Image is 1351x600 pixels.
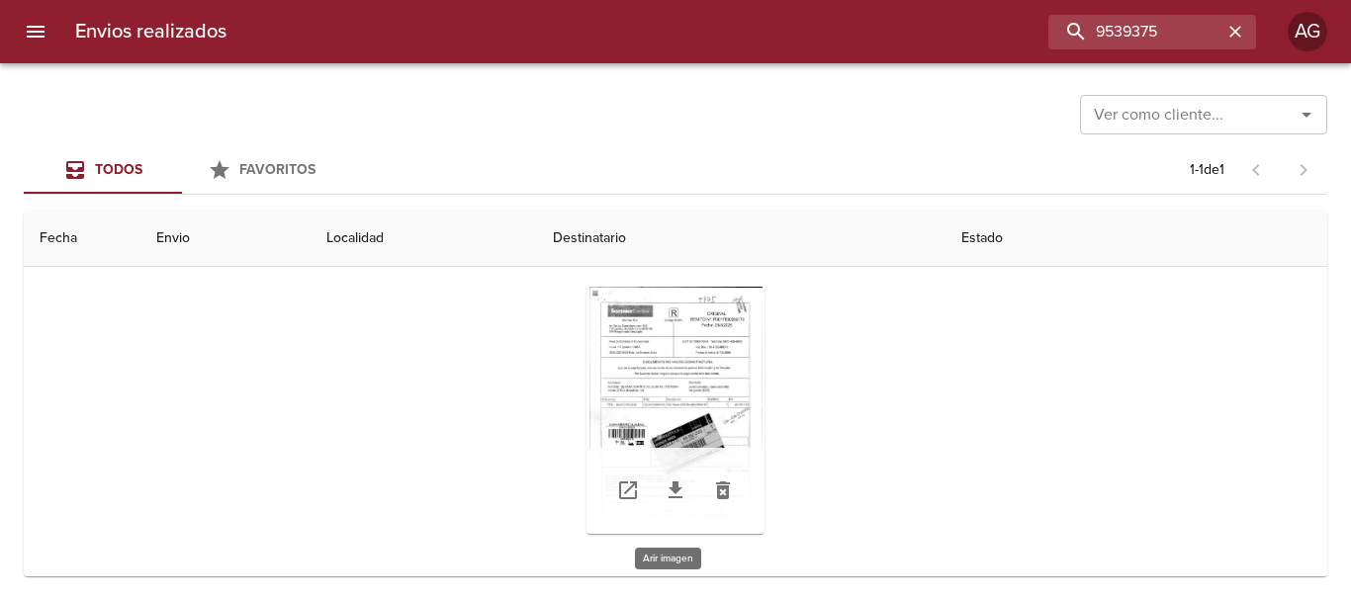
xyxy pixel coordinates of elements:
span: Favoritos [239,161,315,178]
div: Tabs Envios [24,146,340,194]
a: Abrir [604,467,652,514]
table: Tabla de envíos del cliente [24,13,1327,590]
span: Todos [95,161,142,178]
th: Envio [140,211,311,267]
a: Descargar [652,467,699,514]
th: Fecha [24,211,140,267]
th: Destinatario [537,211,945,267]
input: buscar [1048,15,1222,49]
h6: Envios realizados [75,16,226,47]
div: AG [1288,12,1327,51]
button: menu [12,8,59,55]
span: Pagina anterior [1232,159,1280,179]
th: Localidad [311,211,537,267]
span: Pagina siguiente [1280,146,1327,194]
p: 1 - 1 de 1 [1190,160,1224,180]
button: Eliminar [699,467,747,514]
th: Estado [946,211,1327,267]
button: Abrir [1293,101,1320,129]
div: Abrir información de usuario [1288,12,1327,51]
